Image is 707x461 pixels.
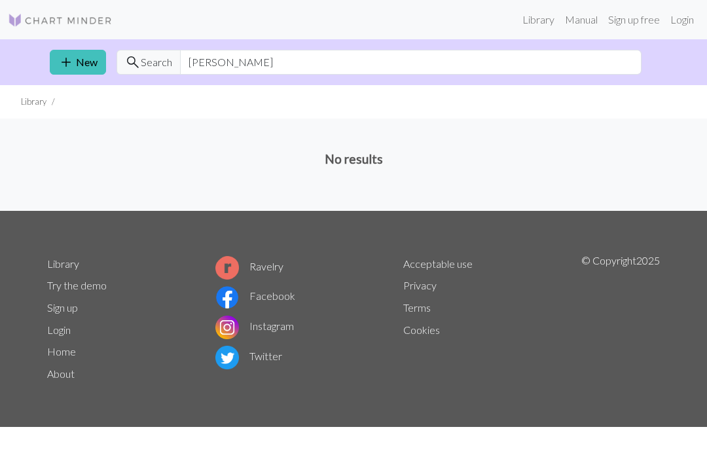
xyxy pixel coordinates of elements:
a: Instagram [215,320,294,332]
a: Login [665,7,699,33]
img: Logo [8,12,113,28]
img: Ravelry logo [215,256,239,280]
span: add [58,53,74,71]
a: New [50,50,106,75]
img: Facebook logo [215,286,239,309]
a: Sign up free [603,7,665,33]
p: © Copyright 2025 [581,253,660,385]
span: search [125,53,141,71]
a: Facebook [215,289,295,302]
a: Privacy [403,279,437,291]
a: Home [47,345,76,358]
a: Try the demo [47,279,107,291]
a: About [47,367,75,380]
a: Acceptable use [403,257,473,270]
a: Sign up [47,301,78,314]
a: Cookies [403,323,440,336]
img: Instagram logo [215,316,239,339]
a: Login [47,323,71,336]
a: Ravelry [215,260,283,272]
a: Twitter [215,350,282,362]
li: Library [21,96,46,108]
a: Library [47,257,79,270]
a: Terms [403,301,431,314]
span: Search [141,54,172,70]
a: Library [517,7,560,33]
img: Twitter logo [215,346,239,369]
a: Manual [560,7,603,33]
